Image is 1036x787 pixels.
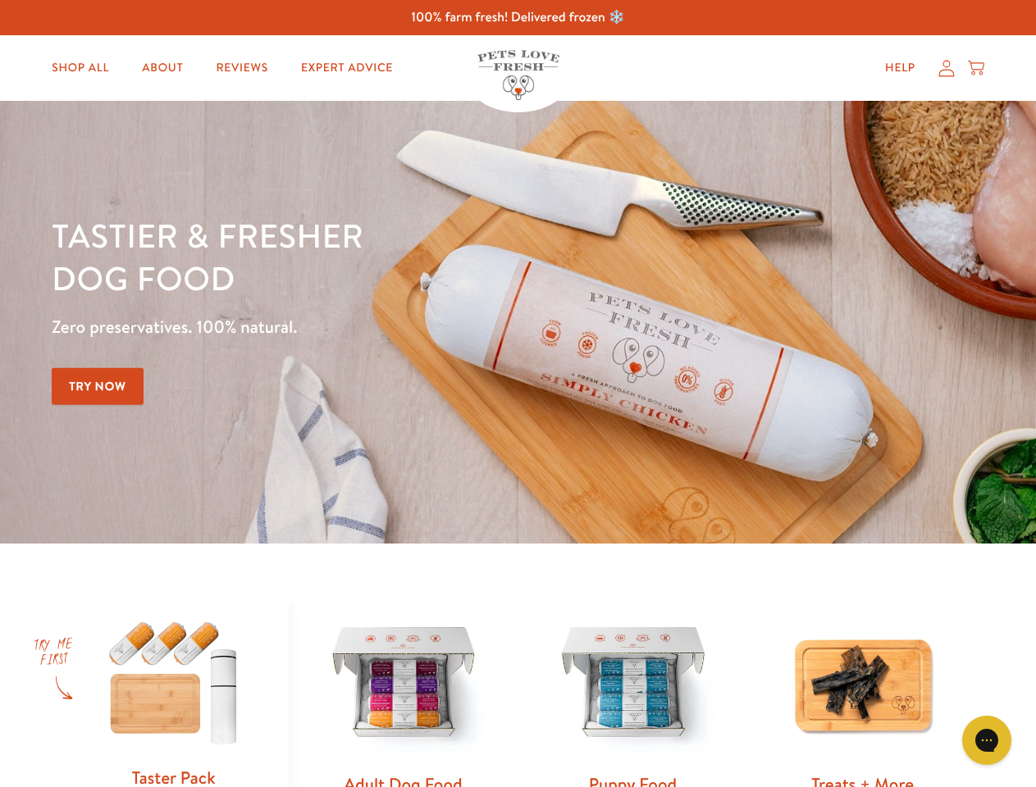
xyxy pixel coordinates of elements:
[954,710,1020,771] iframe: Gorgias live chat messenger
[129,52,196,84] a: About
[52,214,673,299] h1: Tastier & fresher dog food
[203,52,281,84] a: Reviews
[52,312,673,342] p: Zero preservatives. 100% natural.
[288,52,406,84] a: Expert Advice
[872,52,929,84] a: Help
[477,50,559,100] img: Pets Love Fresh
[52,368,144,405] a: Try Now
[39,52,122,84] a: Shop All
